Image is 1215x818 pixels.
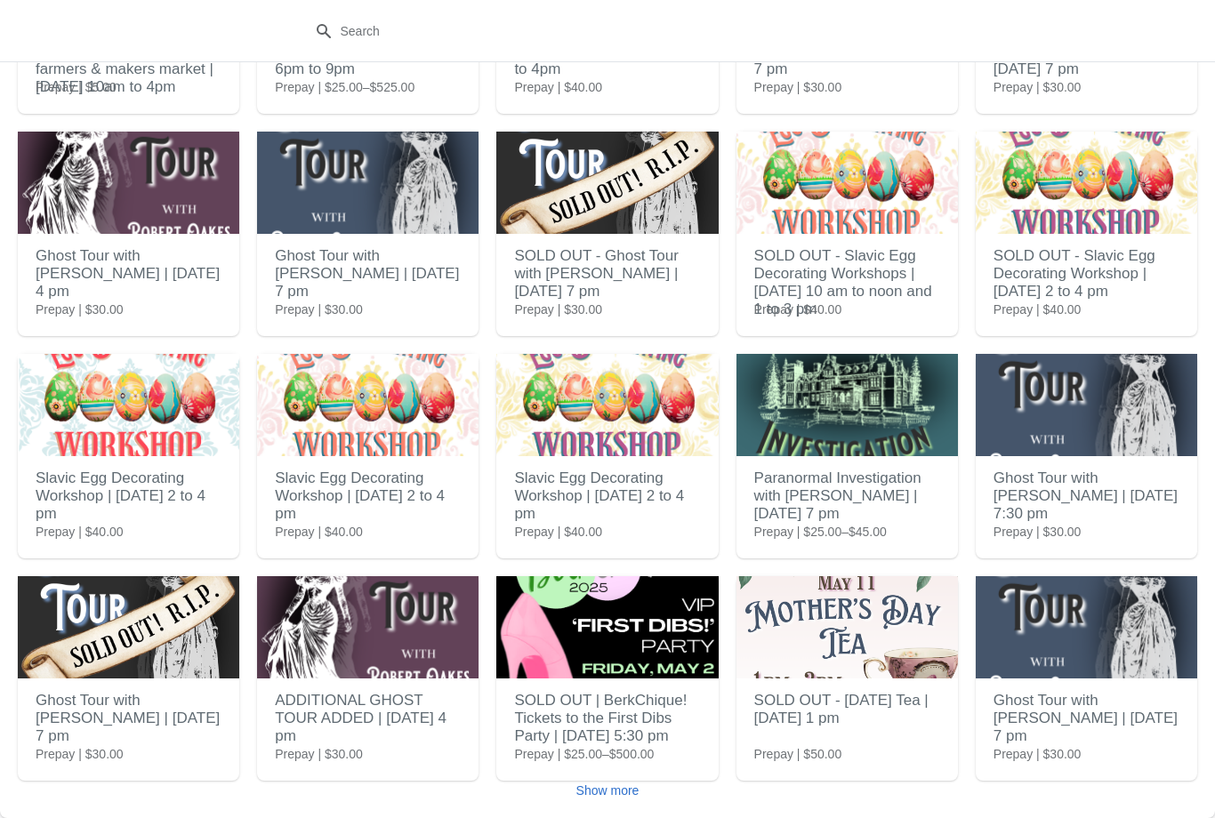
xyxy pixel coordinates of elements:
[754,461,940,532] h2: Paranormal Investigation with [PERSON_NAME] | [DATE] 7 pm
[994,78,1082,96] span: Prepay | $30.00
[36,523,124,541] span: Prepay | $40.00
[496,132,718,234] img: SOLD OUT - Ghost Tour with Robert Oakes | Saturday, March 22 at 7 pm
[754,683,940,736] h2: SOLD OUT - [DATE] Tea | [DATE] 1 pm
[36,78,117,96] span: Prepay | $5.00
[275,523,363,541] span: Prepay | $40.00
[514,301,602,318] span: Prepay | $30.00
[257,576,479,678] img: ADDITIONAL GHOST TOUR ADDED | Saturday, March 22 at 4 pm
[994,683,1179,754] h2: Ghost Tour with [PERSON_NAME] | [DATE] 7 pm
[514,683,700,754] h2: SOLD OUT | BerkChique! Tickets to the First Dibs Party | [DATE] 5:30 pm
[496,576,718,678] img: SOLD OUT | BerkChique! Tickets to the First Dibs Party | Friday, May 2 at 5:30 pm
[736,354,958,456] img: Paranormal Investigation with David Raby | April 26 at 7 pm
[976,354,1197,456] img: Ghost Tour with Robert Oakes | Saturday, April 12 at 7:30 pm
[275,78,414,96] span: Prepay | $25.00–$525.00
[576,783,640,798] span: Show more
[275,301,363,318] span: Prepay | $30.00
[36,745,124,763] span: Prepay | $30.00
[36,461,221,532] h2: Slavic Egg Decorating Workshop | [DATE] 2 to 4 pm
[514,523,602,541] span: Prepay | $40.00
[754,301,842,318] span: Prepay | $40.00
[514,238,700,309] h2: SOLD OUT - Ghost Tour with [PERSON_NAME] | [DATE] 7 pm
[257,354,479,456] img: Slavic Egg Decorating Workshop | Wednesday, April 16 from 2 to 4 pm
[754,745,842,763] span: Prepay | $50.00
[275,461,461,532] h2: Slavic Egg Decorating Workshop | [DATE] 2 to 4 pm
[976,576,1197,678] img: Ghost Tour with Robert Oakes | Saturday, May 10 at 7 pm
[994,238,1179,309] h2: SOLD OUT - Slavic Egg Decorating Workshop | [DATE] 2 to 4 pm
[496,354,718,456] img: Slavic Egg Decorating Workshop | Thursday, April 17 from 2 to 4 pm
[736,576,958,678] img: SOLD OUT - Mother's Day Tea | Sunday, May 11 at 1 pm
[514,745,654,763] span: Prepay | $25.00–$500.00
[994,523,1082,541] span: Prepay | $30.00
[36,238,221,309] h2: Ghost Tour with [PERSON_NAME] | [DATE] 4 pm
[994,745,1082,763] span: Prepay | $30.00
[18,132,239,234] img: Ghost Tour with Robert Oakes | Saturday, February 22 at 4 pm
[340,15,912,47] input: Search
[275,745,363,763] span: Prepay | $30.00
[514,78,602,96] span: Prepay | $40.00
[257,132,479,234] img: Ghost Tour with Robert Oakes | Friday, March 7 at 7 pm
[976,132,1197,234] img: SOLD OUT - Slavic Egg Decorating Workshop | Monday, April 14 from 2 to 4 pm
[36,301,124,318] span: Prepay | $30.00
[994,461,1179,532] h2: Ghost Tour with [PERSON_NAME] | [DATE] 7:30 pm
[754,238,940,327] h2: SOLD OUT - Slavic Egg Decorating Workshops | [DATE] 10 am to noon and 1 to 3 pm
[275,238,461,309] h2: Ghost Tour with [PERSON_NAME] | [DATE] 7 pm
[514,461,700,532] h2: Slavic Egg Decorating Workshop | [DATE] 2 to 4 pm
[569,774,647,806] button: Show more
[754,78,842,96] span: Prepay | $30.00
[18,354,239,456] img: Slavic Egg Decorating Workshop | Tuesday, April 15 from 2 to 4 pm
[736,132,958,234] img: SOLD OUT - Slavic Egg Decorating Workshops | Saturday, April 12 from 10 am to noon and 1 to 3 pm
[36,683,221,754] h2: Ghost Tour with [PERSON_NAME] | [DATE] 7 pm
[18,576,239,678] img: Ghost Tour with Robert Oakes | Friday, April 25 at 7 pm
[275,683,461,754] h2: ADDITIONAL GHOST TOUR ADDED | [DATE] 4 pm
[994,301,1082,318] span: Prepay | $40.00
[754,523,887,541] span: Prepay | $25.00–$45.00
